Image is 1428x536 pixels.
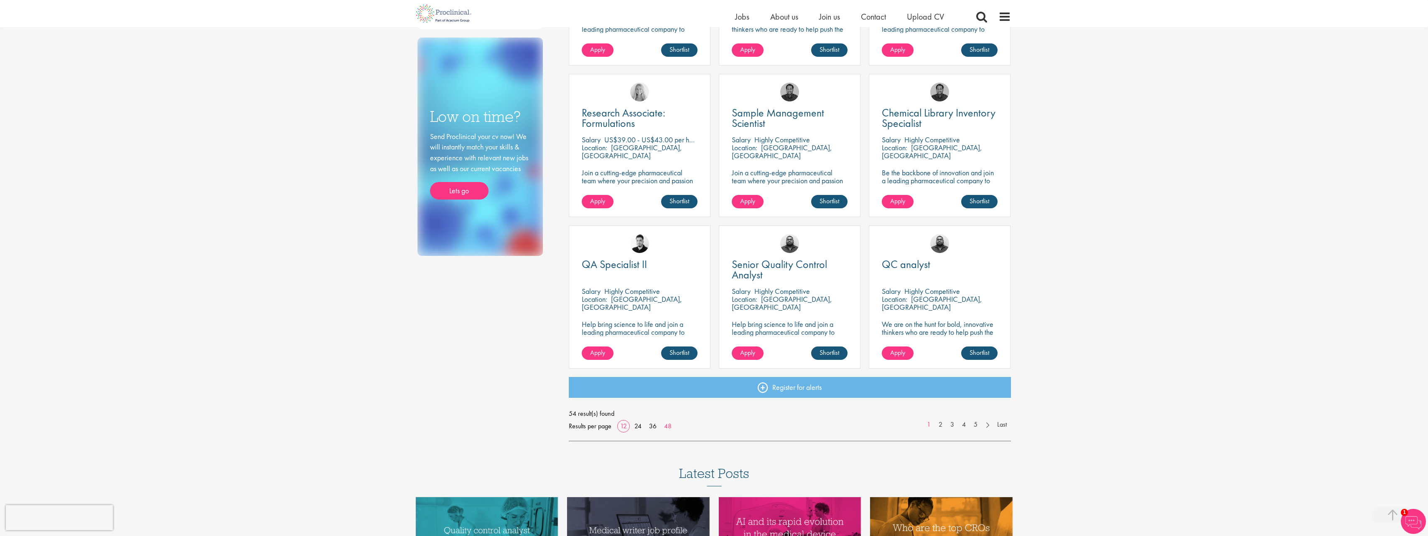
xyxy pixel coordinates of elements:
[604,135,698,144] p: US$39.00 - US$43.00 per hour
[811,346,848,360] a: Shortlist
[958,420,970,430] a: 4
[630,83,649,101] img: Shannon Briggs
[582,320,697,360] p: Help bring science to life and join a leading pharmaceutical company to play a key role in delive...
[732,286,751,296] span: Salary
[590,45,605,54] span: Apply
[882,259,998,270] a: QC analyst
[740,197,755,205] span: Apply
[904,286,960,296] p: Highly Competitive
[1401,509,1408,516] span: 1
[732,294,757,304] span: Location:
[569,407,1011,420] span: 54 result(s) found
[961,195,998,208] a: Shortlist
[569,377,1011,398] a: Register for alerts
[882,143,907,152] span: Location:
[770,11,798,22] a: About us
[882,143,982,160] p: [GEOGRAPHIC_DATA], [GEOGRAPHIC_DATA]
[882,135,901,144] span: Salary
[430,131,530,200] div: Send Proclinical your cv now! We will instantly match your skills & experience with relevant new ...
[961,346,998,360] a: Shortlist
[735,11,749,22] a: Jobs
[604,286,660,296] p: Highly Competitive
[993,420,1011,430] a: Last
[754,286,810,296] p: Highly Competitive
[679,466,749,486] h3: Latest Posts
[732,320,848,360] p: Help bring science to life and join a leading pharmaceutical company to play a key role in delive...
[740,45,755,54] span: Apply
[582,286,601,296] span: Salary
[732,294,832,312] p: [GEOGRAPHIC_DATA], [GEOGRAPHIC_DATA]
[882,108,998,129] a: Chemical Library Inventory Specialist
[582,294,682,312] p: [GEOGRAPHIC_DATA], [GEOGRAPHIC_DATA]
[430,109,530,125] h3: Low on time?
[582,106,665,130] span: Research Associate: Formulations
[946,420,958,430] a: 3
[582,294,607,304] span: Location:
[430,182,489,200] a: Lets go
[582,135,601,144] span: Salary
[582,43,613,57] a: Apply
[930,234,949,253] img: Ashley Bennett
[970,420,982,430] a: 5
[732,346,764,360] a: Apply
[780,83,799,101] img: Mike Raletz
[631,422,644,430] a: 24
[780,234,799,253] img: Ashley Bennett
[882,43,914,57] a: Apply
[882,106,995,130] span: Chemical Library Inventory Specialist
[732,169,848,200] p: Join a cutting-edge pharmaceutical team where your precision and passion for quality will help sh...
[930,83,949,101] img: Mike Raletz
[890,45,905,54] span: Apply
[923,420,935,430] a: 1
[582,195,613,208] a: Apply
[569,420,611,432] span: Results per page
[890,348,905,357] span: Apply
[732,108,848,129] a: Sample Management Scientist
[882,195,914,208] a: Apply
[907,11,944,22] a: Upload CV
[617,422,630,430] a: 12
[732,257,827,282] span: Senior Quality Control Analyst
[732,43,764,57] a: Apply
[732,135,751,144] span: Salary
[882,346,914,360] a: Apply
[882,257,930,271] span: QC analyst
[732,143,832,160] p: [GEOGRAPHIC_DATA], [GEOGRAPHIC_DATA]
[630,234,649,253] img: Anderson Maldonado
[661,422,675,430] a: 48
[661,43,697,57] a: Shortlist
[590,197,605,205] span: Apply
[732,195,764,208] a: Apply
[732,143,757,152] span: Location:
[861,11,886,22] a: Contact
[740,348,755,357] span: Apply
[582,143,682,160] p: [GEOGRAPHIC_DATA], [GEOGRAPHIC_DATA]
[582,259,697,270] a: QA Specialist II
[819,11,840,22] a: Join us
[732,259,848,280] a: Senior Quality Control Analyst
[582,169,697,200] p: Join a cutting-edge pharmaceutical team where your precision and passion for quality will help sh...
[661,346,697,360] a: Shortlist
[582,143,607,152] span: Location:
[582,257,647,271] span: QA Specialist II
[582,346,613,360] a: Apply
[882,294,907,304] span: Location:
[882,286,901,296] span: Salary
[882,169,998,200] p: Be the backbone of innovation and join a leading pharmaceutical company to help keep life-changin...
[754,135,810,144] p: Highly Competitive
[1401,509,1426,534] img: Chatbot
[646,422,659,430] a: 36
[6,505,113,530] iframe: reCAPTCHA
[732,106,824,130] span: Sample Management Scientist
[890,197,905,205] span: Apply
[882,320,998,352] p: We are on the hunt for bold, innovative thinkers who are ready to help push the boundaries of sci...
[811,43,848,57] a: Shortlist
